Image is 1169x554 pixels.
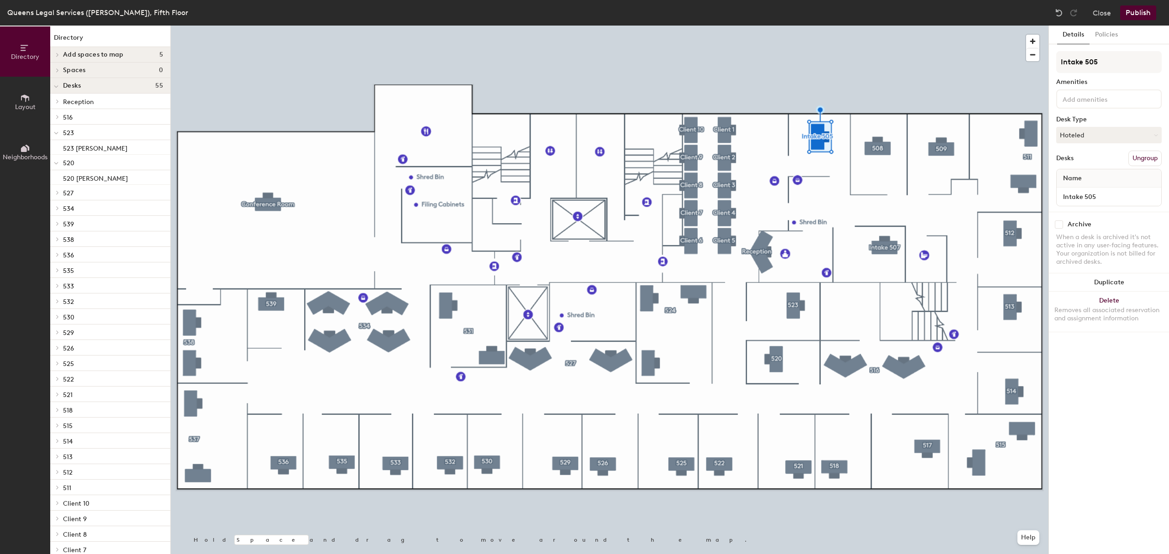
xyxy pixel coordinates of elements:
[1056,155,1074,162] div: Desks
[1054,306,1164,323] div: Removes all associated reservation and assignment information
[159,51,163,58] span: 5
[63,51,124,58] span: Add spaces to map
[1120,5,1156,20] button: Publish
[1090,26,1123,44] button: Policies
[1058,190,1159,203] input: Unnamed desk
[1056,116,1162,123] div: Desk Type
[1068,221,1091,228] div: Archive
[63,236,74,244] span: 538
[63,159,74,167] span: 520
[1049,292,1169,332] button: DeleteRemoves all associated reservation and assignment information
[63,546,86,554] span: Client 7
[63,531,87,538] span: Client 8
[1056,127,1162,143] button: Hoteled
[159,67,163,74] span: 0
[1093,5,1111,20] button: Close
[63,282,74,290] span: 533
[1069,8,1078,17] img: Redo
[63,391,73,399] span: 521
[63,376,74,383] span: 522
[1054,8,1064,17] img: Undo
[63,267,74,275] span: 535
[63,453,73,461] span: 513
[3,153,47,161] span: Neighborhoods
[63,172,128,183] p: 520 [PERSON_NAME]
[1061,93,1143,104] input: Add amenities
[63,438,73,445] span: 514
[50,33,170,47] h1: Directory
[63,82,81,89] span: Desks
[63,298,74,306] span: 532
[1049,273,1169,292] button: Duplicate
[63,500,90,507] span: Client 10
[63,251,74,259] span: 536
[1128,151,1162,166] button: Ungroup
[63,422,73,430] span: 515
[15,103,36,111] span: Layout
[1058,170,1086,187] span: Name
[11,53,39,61] span: Directory
[63,67,86,74] span: Spaces
[1057,26,1090,44] button: Details
[63,407,73,414] span: 518
[63,345,74,352] span: 526
[63,469,73,476] span: 512
[63,189,74,197] span: 527
[63,314,74,321] span: 530
[63,329,74,337] span: 529
[63,205,74,213] span: 534
[7,7,188,18] div: Queens Legal Services ([PERSON_NAME]), Fifth Floor
[63,142,127,152] p: 523 [PERSON_NAME]
[1056,233,1162,266] div: When a desk is archived it's not active in any user-facing features. Your organization is not bil...
[63,484,71,492] span: 511
[63,98,94,106] span: Reception
[1056,78,1162,86] div: Amenities
[63,360,74,368] span: 525
[63,114,73,121] span: 516
[155,82,163,89] span: 55
[63,515,87,523] span: Client 9
[63,129,74,137] span: 523
[1017,530,1039,545] button: Help
[63,220,74,228] span: 539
